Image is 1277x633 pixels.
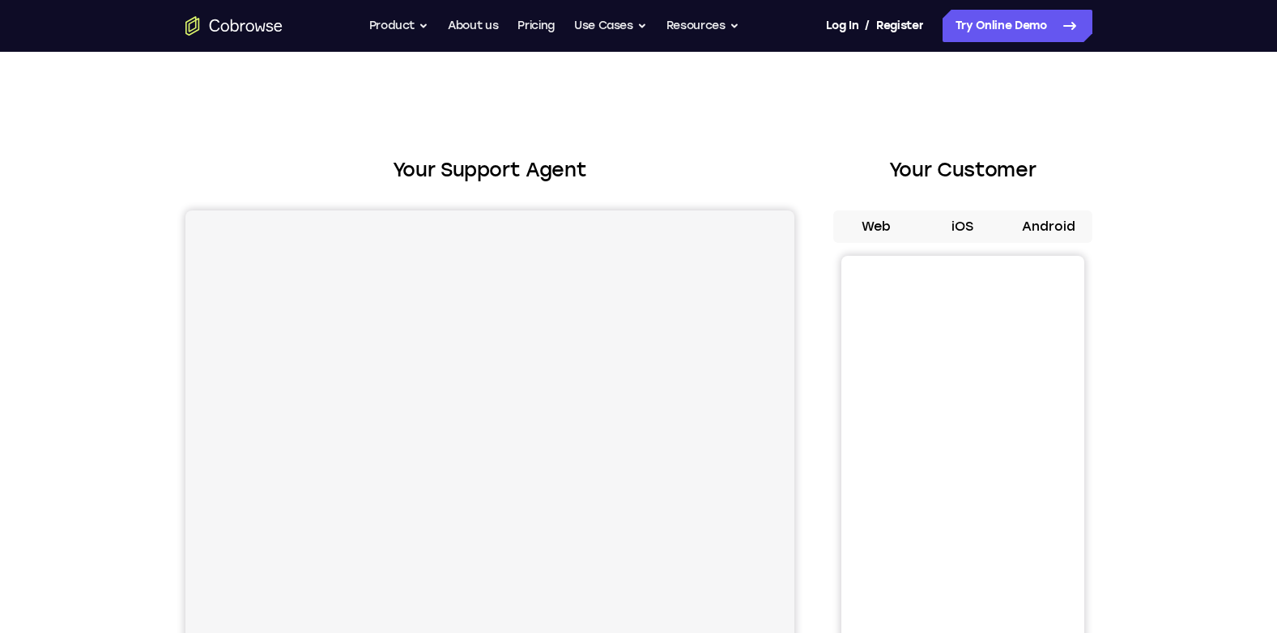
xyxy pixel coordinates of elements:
h2: Your Support Agent [185,155,794,185]
button: iOS [919,210,1006,243]
button: Use Cases [574,10,647,42]
h2: Your Customer [833,155,1092,185]
button: Resources [666,10,739,42]
a: Log In [826,10,858,42]
a: Go to the home page [185,16,283,36]
span: / [865,16,870,36]
button: Product [369,10,429,42]
button: Android [1006,210,1092,243]
a: Register [876,10,923,42]
a: Try Online Demo [943,10,1092,42]
button: Web [833,210,920,243]
a: About us [448,10,498,42]
a: Pricing [517,10,555,42]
